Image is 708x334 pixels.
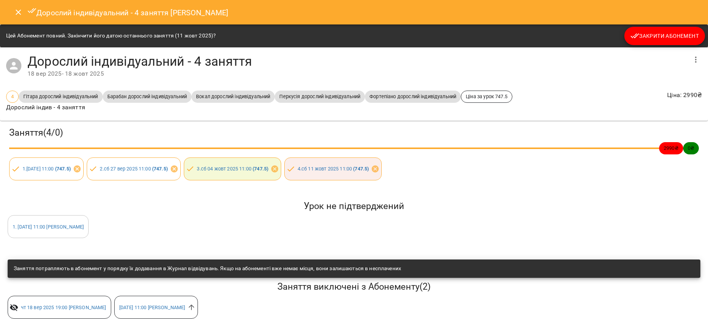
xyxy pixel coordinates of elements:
a: 1.[DATE] 11:00 (747.5) [23,166,71,172]
h4: Дорослий індивідуальний - 4 заняття [28,54,687,69]
div: Цей Абонемент повний. Закінчити його датою останнього заняття (11 жовт 2025)? [6,29,216,43]
span: Вокал дорослий індивідуальний [191,93,275,100]
button: Close [9,3,28,21]
a: 2.сб 27 вер 2025 11:00 (747.5) [100,166,167,172]
p: Дорослий індив - 4 заняття [6,103,512,112]
p: Ціна : 2990 ₴ [667,91,702,100]
b: ( 747.5 ) [353,166,369,172]
span: 4 [6,93,18,100]
span: Фортепіано дорослий індивідуальний [365,93,461,100]
button: Закрити Абонемент [624,27,705,45]
h6: Дорослий індивідуальний - 4 заняття [PERSON_NAME] [28,6,228,19]
b: ( 747.5 ) [55,166,71,172]
div: Заняття потрапляють в абонемент у порядку їх додавання в Журнал відвідувань. Якщо на абонементі в... [14,262,401,276]
span: Барабан дорослий індивідуальний [103,93,192,100]
b: ( 747.5 ) [152,166,168,172]
span: Закрити Абонемент [630,31,699,41]
div: 4.сб 11 жовт 2025 11:00 (747.5) [284,157,382,180]
b: ( 747.5 ) [253,166,268,172]
span: 0 ₴ [683,144,699,152]
a: [DATE] 11:00 [PERSON_NAME] [119,305,185,310]
a: 1. [DATE] 11:00 [PERSON_NAME] [13,224,84,230]
a: чт 18 вер 2025 19:00 [PERSON_NAME] [21,305,106,310]
div: 3.сб 04 жовт 2025 11:00 (747.5) [184,157,281,180]
div: 1.[DATE] 11:00 (747.5) [9,157,84,180]
a: 4.сб 11 жовт 2025 11:00 (747.5) [298,166,369,172]
h5: Заняття виключені з Абонементу ( 2 ) [8,281,700,293]
span: 2990 ₴ [659,144,683,152]
h3: Заняття ( 4 / 0 ) [9,127,699,139]
a: 3.сб 04 жовт 2025 11:00 (747.5) [197,166,268,172]
span: Перкусія дорослий індивідуальний [275,93,365,100]
div: 2.сб 27 вер 2025 11:00 (747.5) [87,157,181,180]
div: 18 вер 2025 - 18 жовт 2025 [28,69,687,78]
span: Ціна за урок 747.5 [461,93,512,100]
div: [DATE] 11:00 [PERSON_NAME] [114,296,198,319]
h5: Урок не підтверджений [8,200,700,212]
span: Гітара дорослий індивідуальний [19,93,102,100]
